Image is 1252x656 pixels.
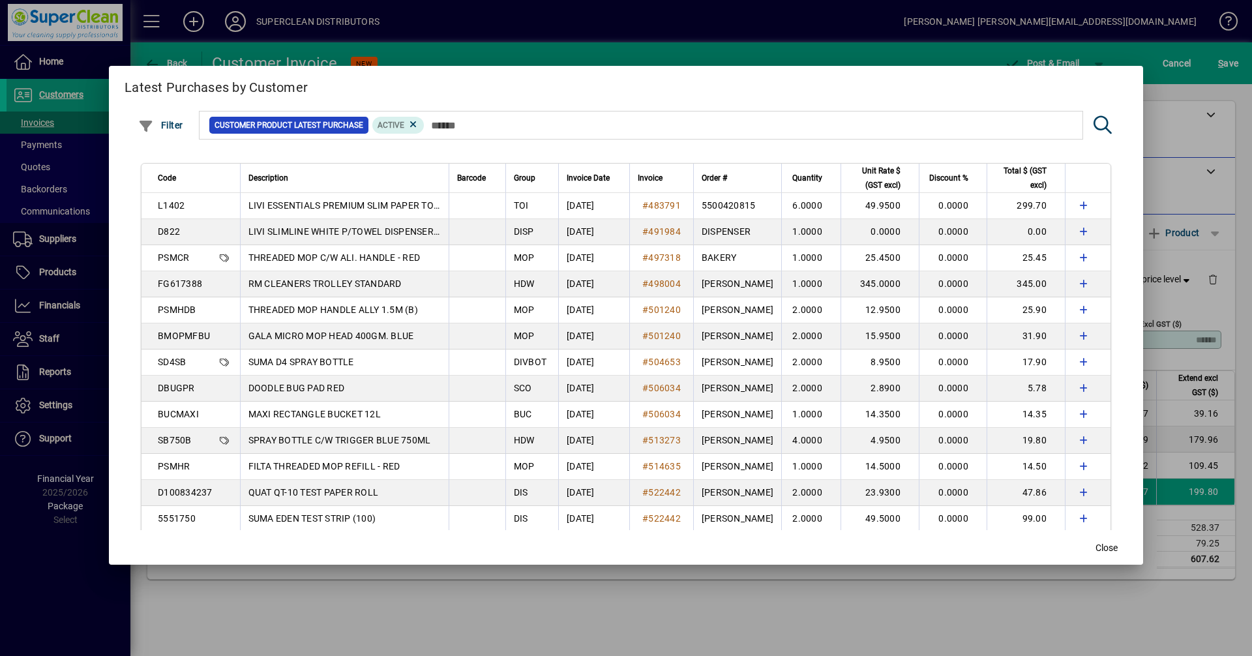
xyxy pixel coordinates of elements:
[919,480,987,506] td: 0.0000
[638,459,685,473] a: #514635
[702,171,727,185] span: Order #
[642,278,648,289] span: #
[642,409,648,419] span: #
[514,487,528,498] span: DIS
[248,252,421,263] span: THREADED MOP C/W ALI. HANDLE - RED
[987,480,1065,506] td: 47.86
[1086,536,1127,559] button: Close
[693,454,781,480] td: [PERSON_NAME]
[929,171,968,185] span: Discount %
[648,357,681,367] span: 504653
[514,278,535,289] span: HDW
[638,485,685,499] a: #522442
[158,487,213,498] span: D100834237
[849,164,901,192] span: Unit Rate $ (GST excl)
[642,226,648,237] span: #
[514,171,551,185] div: Group
[841,193,919,219] td: 49.9500
[638,303,685,317] a: #501240
[987,323,1065,350] td: 31.90
[558,506,629,532] td: [DATE]
[781,350,841,376] td: 2.0000
[919,271,987,297] td: 0.0000
[919,350,987,376] td: 0.0000
[158,461,190,471] span: PSMHR
[781,454,841,480] td: 1.0000
[841,350,919,376] td: 8.9500
[248,226,470,237] span: LIVI SLIMLINE WHITE P/TOWEL DISPENSER - LARGE
[648,435,681,445] span: 513273
[849,164,912,192] div: Unit Rate $ (GST excl)
[248,513,376,524] span: SUMA EDEN TEST STRIP (100)
[642,357,648,367] span: #
[841,506,919,532] td: 49.5000
[987,350,1065,376] td: 17.90
[558,219,629,245] td: [DATE]
[781,506,841,532] td: 2.0000
[158,435,192,445] span: SB750B
[642,461,648,471] span: #
[648,331,681,341] span: 501240
[642,331,648,341] span: #
[693,402,781,428] td: [PERSON_NAME]
[248,331,414,341] span: GALA MICRO MOP HEAD 400GM. BLUE
[841,402,919,428] td: 14.3500
[158,383,195,393] span: DBUGPR
[158,305,196,315] span: PSMHDB
[919,219,987,245] td: 0.0000
[558,428,629,454] td: [DATE]
[638,511,685,526] a: #522442
[927,171,980,185] div: Discount %
[987,428,1065,454] td: 19.80
[781,402,841,428] td: 1.0000
[514,513,528,524] span: DIS
[514,305,535,315] span: MOP
[781,428,841,454] td: 4.0000
[648,383,681,393] span: 506034
[558,193,629,219] td: [DATE]
[567,171,621,185] div: Invoice Date
[702,171,773,185] div: Order #
[841,271,919,297] td: 345.0000
[158,171,176,185] span: Code
[567,171,610,185] span: Invoice Date
[919,297,987,323] td: 0.0000
[995,164,1047,192] span: Total $ (GST excl)
[638,381,685,395] a: #506034
[648,200,681,211] span: 483791
[457,171,486,185] span: Barcode
[781,219,841,245] td: 1.0000
[638,433,685,447] a: #513273
[248,435,431,445] span: SPRAY BOTTLE C/W TRIGGER BLUE 750ML
[781,193,841,219] td: 6.0000
[158,357,186,367] span: SD4SB
[248,357,354,367] span: SUMA D4 SPRAY BOTTLE
[138,120,183,130] span: Filter
[693,193,781,219] td: 5500420815
[648,513,681,524] span: 522442
[642,435,648,445] span: #
[514,226,534,237] span: DISP
[558,454,629,480] td: [DATE]
[995,164,1058,192] div: Total $ (GST excl)
[648,278,681,289] span: 498004
[987,402,1065,428] td: 14.35
[693,376,781,402] td: [PERSON_NAME]
[514,409,532,419] span: BUC
[638,224,685,239] a: #491984
[215,119,363,132] span: Customer Product Latest Purchase
[558,245,629,271] td: [DATE]
[693,323,781,350] td: [PERSON_NAME]
[558,271,629,297] td: [DATE]
[919,245,987,271] td: 0.0000
[558,297,629,323] td: [DATE]
[781,323,841,350] td: 2.0000
[248,171,288,185] span: Description
[919,193,987,219] td: 0.0000
[514,357,547,367] span: DIVBOT
[642,383,648,393] span: #
[693,506,781,532] td: [PERSON_NAME]
[987,271,1065,297] td: 345.00
[558,323,629,350] td: [DATE]
[158,513,196,524] span: 5551750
